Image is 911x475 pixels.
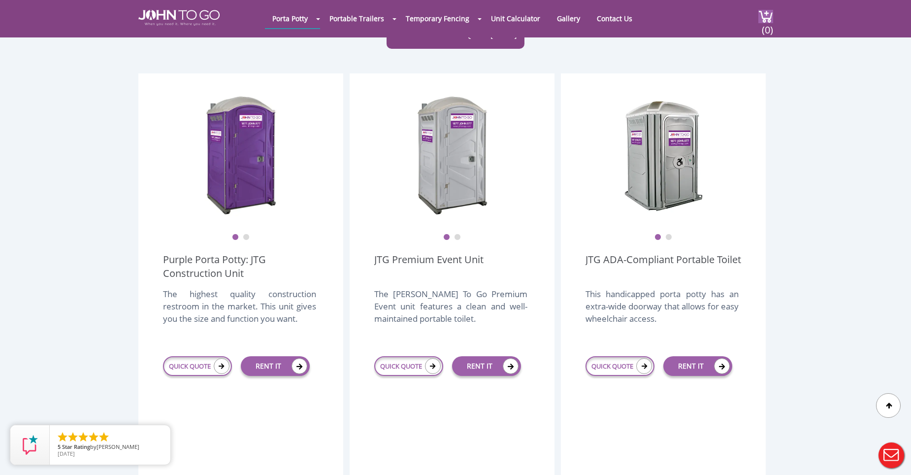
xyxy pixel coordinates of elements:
a: Unit Calculator [484,9,548,28]
a: Porta Potty [265,9,315,28]
img: Review Rating [20,435,40,455]
a: QUICK QUOTE [586,356,654,376]
span: (0) [761,15,773,36]
a: RENT IT [663,356,732,376]
li:  [67,431,79,443]
span: by [58,444,163,451]
button: 2 of 2 [665,234,672,241]
img: cart a [758,10,773,23]
a: Temporary Fencing [398,9,477,28]
a: Gallery [550,9,587,28]
div: The highest quality construction restroom in the market. This unit gives you the size and functio... [163,288,316,335]
li:  [77,431,89,443]
button: 2 of 2 [243,234,250,241]
img: JOHN to go [138,10,220,26]
button: 1 of 2 [232,234,239,241]
li:  [88,431,99,443]
a: QUICK QUOTE [163,356,232,376]
span: 5 [58,443,61,450]
a: JTG ADA-Compliant Portable Toilet [586,253,741,280]
button: 1 of 2 [443,234,450,241]
div: This handicapped porta potty has an extra-wide doorway that allows for easy wheelchair access. [586,288,739,335]
span: [DATE] [58,450,75,457]
button: Live Chat [872,436,911,475]
a: QUICK QUOTE [374,356,443,376]
button: 2 of 2 [454,234,461,241]
img: ADA Handicapped Accessible Unit [624,93,703,216]
a: RENT IT [241,356,310,376]
li:  [98,431,110,443]
a: Contact Us [589,9,640,28]
a: RENT IT [452,356,521,376]
button: 1 of 2 [654,234,661,241]
a: Purple Porta Potty: JTG Construction Unit [163,253,319,280]
li:  [57,431,68,443]
span: Star Rating [62,443,90,450]
span: [PERSON_NAME] [97,443,139,450]
a: Portable Trailers [322,9,391,28]
div: The [PERSON_NAME] To Go Premium Event unit features a clean and well-maintained portable toilet. [374,288,527,335]
a: JTG Premium Event Unit [374,253,484,280]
